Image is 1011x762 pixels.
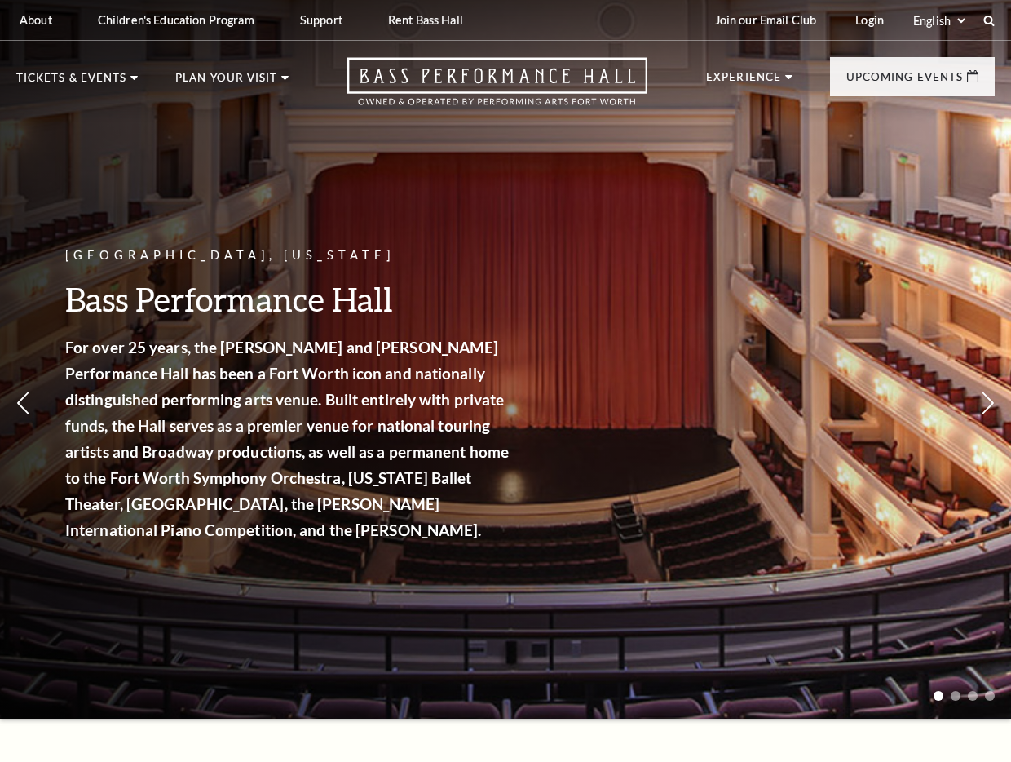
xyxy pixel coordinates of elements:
[65,338,509,539] strong: For over 25 years, the [PERSON_NAME] and [PERSON_NAME] Performance Hall has been a Fort Worth ico...
[706,72,781,91] p: Experience
[300,13,342,27] p: Support
[98,13,254,27] p: Children's Education Program
[65,246,514,266] p: [GEOGRAPHIC_DATA], [US_STATE]
[16,73,126,92] p: Tickets & Events
[910,13,968,29] select: Select:
[175,73,277,92] p: Plan Your Visit
[388,13,463,27] p: Rent Bass Hall
[65,278,514,320] h3: Bass Performance Hall
[846,72,963,91] p: Upcoming Events
[20,13,52,27] p: About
